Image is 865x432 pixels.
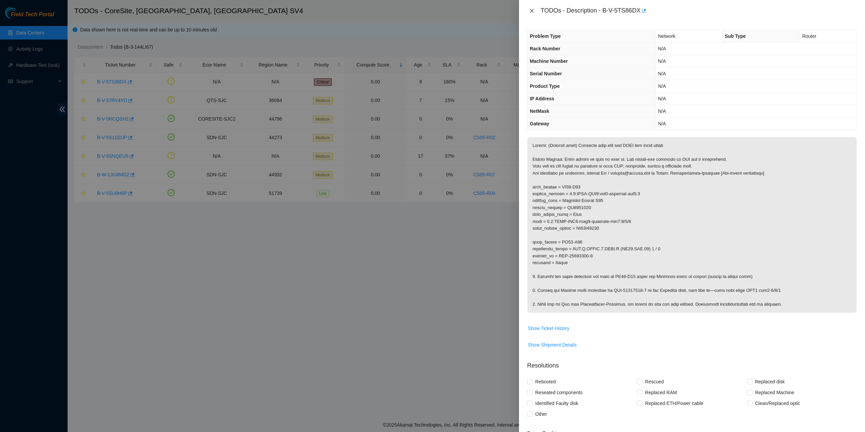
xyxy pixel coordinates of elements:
[802,33,816,39] span: Router
[530,71,562,76] span: Serial Number
[530,58,568,64] span: Machine Number
[752,387,797,398] span: Replaced Machine
[527,356,857,370] p: Resolutions
[642,398,706,409] span: Replaced ETH/Power cable
[658,46,666,51] span: N/A
[533,409,550,420] span: Other
[529,8,535,14] span: close
[527,137,857,313] p: Loremi: (Dolorsit amet) Consecte adip elit sed DOEI tem incid utlab Etdolo Magnaa: Enim admini ve...
[528,341,577,349] span: Show Shipment Details
[658,108,666,114] span: N/A
[527,339,577,350] button: Show Shipment Details
[642,387,679,398] span: Replaced RAM
[530,121,549,126] span: Gateway
[530,108,549,114] span: NetMask
[527,8,537,14] button: Close
[530,33,561,39] span: Problem Type
[752,398,803,409] span: Clean/Replaced optic
[725,33,746,39] span: Sub Type
[658,58,666,64] span: N/A
[530,96,554,101] span: IP Address
[533,387,585,398] span: Reseated components
[658,96,666,101] span: N/A
[541,5,857,16] div: TODOs - Description - B-V-5TS86DX
[658,83,666,89] span: N/A
[642,376,666,387] span: Rescued
[533,376,559,387] span: Rebooted
[528,325,569,332] span: Show Ticket History
[752,376,788,387] span: Replaced disk
[658,121,666,126] span: N/A
[527,323,570,334] button: Show Ticket History
[658,71,666,76] span: N/A
[530,83,560,89] span: Product Type
[530,46,560,51] span: Rack Number
[533,398,581,409] span: Identified Faulty disk
[658,33,675,39] span: Network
